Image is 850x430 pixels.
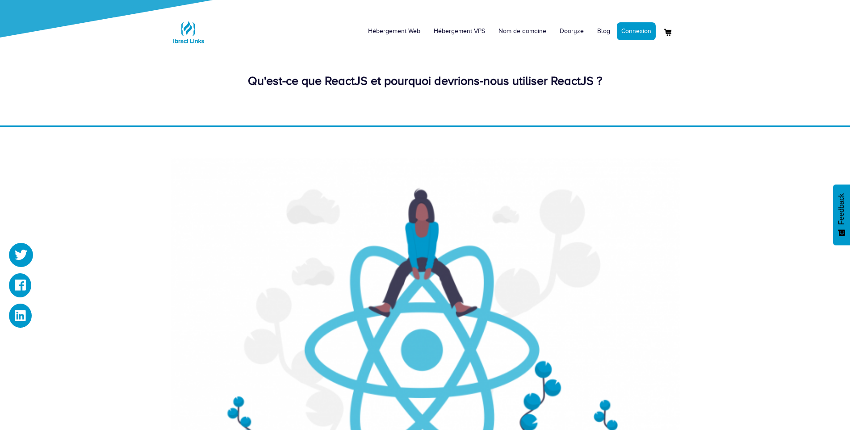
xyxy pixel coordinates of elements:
[492,18,553,45] a: Nom de domaine
[617,22,656,40] a: Connexion
[427,18,492,45] a: Hébergement VPS
[361,18,427,45] a: Hébergement Web
[171,72,680,90] div: Qu'est-ce que ReactJS et pourquoi devrions-nous utiliser ReactJS ?
[590,18,617,45] a: Blog
[171,14,206,50] img: Logo Ibraci Links
[833,184,850,245] button: Feedback - Afficher l’enquête
[171,7,206,50] a: Logo Ibraci Links
[837,193,846,225] span: Feedback
[553,18,590,45] a: Dooryze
